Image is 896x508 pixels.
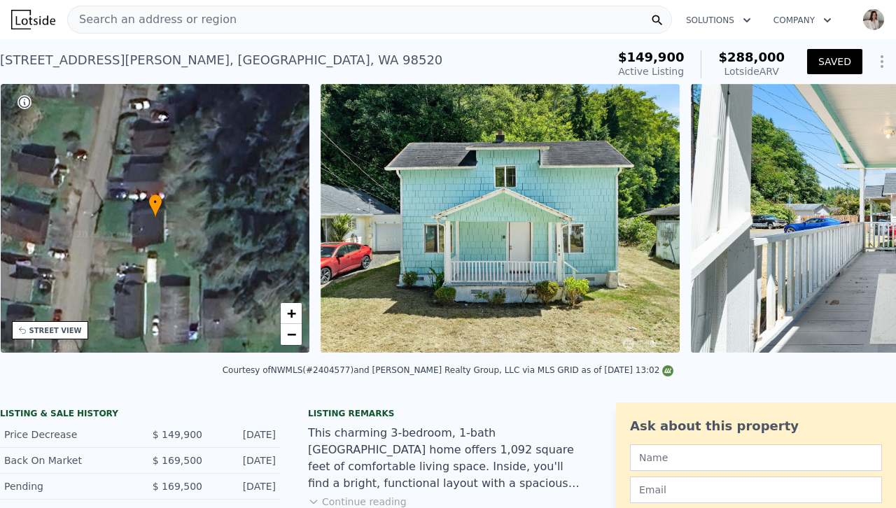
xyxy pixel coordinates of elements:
button: Solutions [675,8,762,33]
img: Lotside [11,10,55,29]
div: Listing remarks [308,408,588,419]
input: Email [630,477,882,503]
input: Name [630,444,882,471]
a: Zoom out [281,324,302,345]
div: • [148,194,162,218]
span: $288,000 [718,50,785,64]
img: avatar [862,8,885,31]
span: $ 169,500 [153,455,202,466]
span: $ 149,900 [153,429,202,440]
div: Ask about this property [630,416,882,436]
div: This charming 3-bedroom, 1-bath [GEOGRAPHIC_DATA] home offers 1,092 square feet of comfortable li... [308,425,588,492]
div: [DATE] [213,428,276,442]
img: Sale: 167076149 Parcel: 99496106 [321,84,680,353]
span: + [287,304,296,322]
div: [DATE] [213,479,276,493]
button: Show Options [868,48,896,76]
span: Search an address or region [68,11,237,28]
div: Courtesy of NWMLS (#2404577) and [PERSON_NAME] Realty Group, LLC via MLS GRID as of [DATE] 13:02 [223,365,674,375]
span: • [148,196,162,209]
a: Zoom in [281,303,302,324]
div: Back On Market [4,453,129,467]
div: STREET VIEW [29,325,82,336]
span: $ 169,500 [153,481,202,492]
div: Price Decrease [4,428,129,442]
span: $149,900 [618,50,685,64]
button: SAVED [807,49,862,74]
div: [DATE] [213,453,276,467]
span: Active Listing [618,66,684,77]
span: − [287,325,296,343]
div: Lotside ARV [718,64,785,78]
img: NWMLS Logo [662,365,673,376]
div: Pending [4,479,129,493]
button: Company [762,8,843,33]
